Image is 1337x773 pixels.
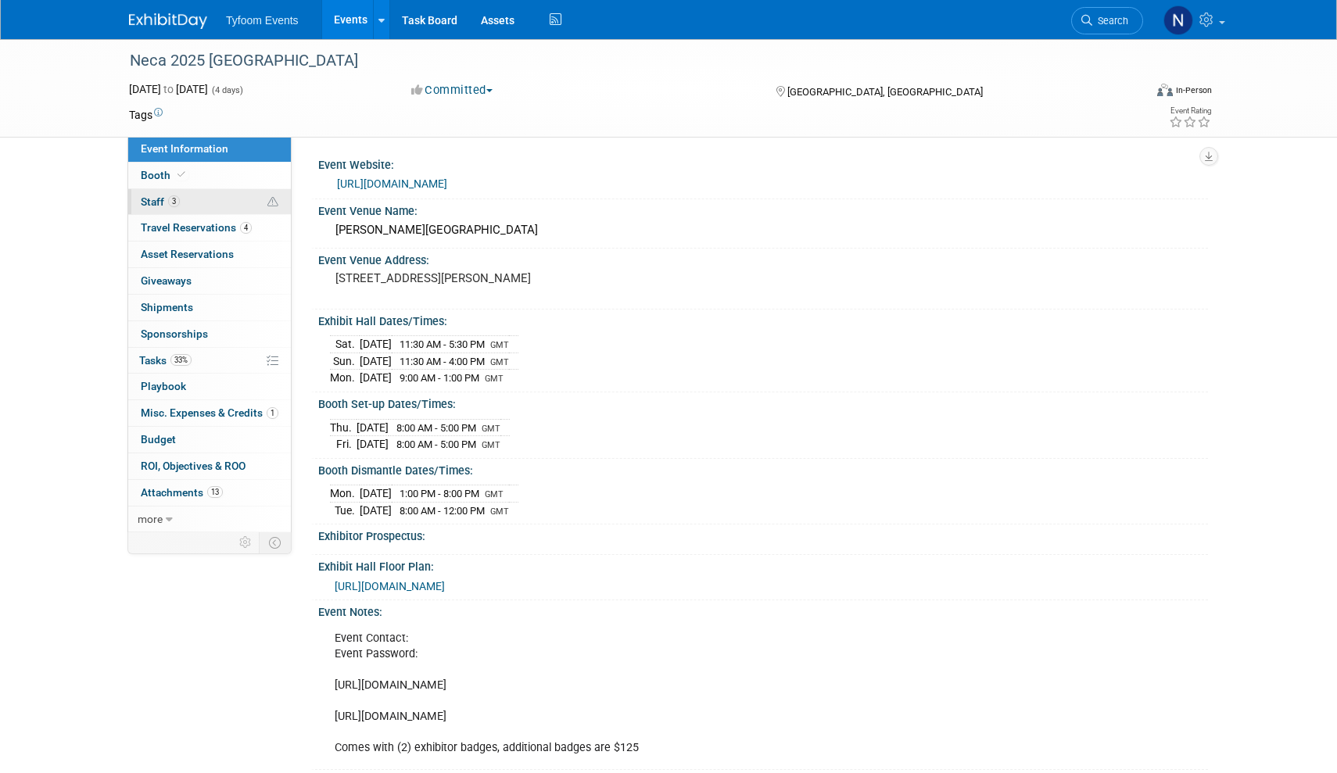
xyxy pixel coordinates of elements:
[170,354,192,366] span: 33%
[330,502,360,518] td: Tue.
[129,13,207,29] img: ExhibitDay
[141,433,176,446] span: Budget
[360,353,392,370] td: [DATE]
[318,524,1208,544] div: Exhibitor Prospectus:
[318,199,1208,219] div: Event Venue Name:
[1051,81,1212,105] div: Event Format
[177,170,185,179] i: Booth reservation complete
[141,406,278,419] span: Misc. Expenses & Credits
[260,532,292,553] td: Toggle Event Tabs
[128,506,291,532] a: more
[128,295,291,320] a: Shipments
[161,83,176,95] span: to
[139,354,192,367] span: Tasks
[357,436,389,453] td: [DATE]
[128,215,291,241] a: Travel Reservations4
[396,438,476,450] span: 8:00 AM - 5:00 PM
[318,310,1208,329] div: Exhibit Hall Dates/Times:
[267,195,278,209] span: Potential Scheduling Conflict -- at least one attendee is tagged in another overlapping event.
[360,370,392,386] td: [DATE]
[129,83,208,95] span: [DATE] [DATE]
[141,301,193,313] span: Shipments
[318,555,1208,574] div: Exhibit Hall Floor Plan:
[482,440,500,450] span: GMT
[318,459,1208,478] div: Booth Dismantle Dates/Times:
[787,86,983,98] span: [GEOGRAPHIC_DATA], [GEOGRAPHIC_DATA]
[335,580,445,592] a: [URL][DOMAIN_NAME]
[318,249,1208,268] div: Event Venue Address:
[330,336,360,353] td: Sat.
[482,424,500,434] span: GMT
[490,357,509,367] span: GMT
[330,436,357,453] td: Fri.
[400,338,485,350] span: 11:30 AM - 5:30 PM
[406,82,499,98] button: Committed
[141,460,246,472] span: ROI, Objectives & ROO
[128,480,291,506] a: Attachments13
[141,169,188,181] span: Booth
[318,600,1208,620] div: Event Notes:
[318,392,1208,412] div: Booth Set-up Dates/Times:
[128,348,291,374] a: Tasks33%
[128,268,291,294] a: Giveaways
[128,242,291,267] a: Asset Reservations
[128,136,291,162] a: Event Information
[226,14,299,27] span: Tyfoom Events
[141,248,234,260] span: Asset Reservations
[168,195,180,207] span: 3
[240,222,252,234] span: 4
[485,489,504,499] span: GMT
[318,153,1208,173] div: Event Website:
[330,419,357,436] td: Thu.
[360,336,392,353] td: [DATE]
[128,400,291,426] a: Misc. Expenses & Credits1
[330,353,360,370] td: Sun.
[128,189,291,215] a: Staff3
[357,419,389,436] td: [DATE]
[128,427,291,453] a: Budget
[1157,84,1173,96] img: Format-Inperson.png
[324,623,1034,764] div: Event Contact: Event Password: [URL][DOMAIN_NAME] [URL][DOMAIN_NAME] Comes with (2) exhibitor bad...
[128,453,291,479] a: ROI, Objectives & ROO
[400,356,485,367] span: 11:30 AM - 4:00 PM
[138,513,163,525] span: more
[141,380,186,392] span: Playbook
[128,163,291,188] a: Booth
[124,47,1120,75] div: Neca 2025 [GEOGRAPHIC_DATA]
[400,505,485,517] span: 8:00 AM - 12:00 PM
[1163,5,1193,35] img: Nathan Nelson
[1092,15,1128,27] span: Search
[1169,107,1211,115] div: Event Rating
[330,370,360,386] td: Mon.
[141,327,208,340] span: Sponsorships
[490,340,509,350] span: GMT
[490,506,509,517] span: GMT
[485,374,504,384] span: GMT
[128,321,291,347] a: Sponsorships
[267,407,278,419] span: 1
[400,488,479,499] span: 1:00 PM - 8:00 PM
[141,142,228,155] span: Event Information
[141,274,192,287] span: Giveaways
[207,486,223,498] span: 13
[330,485,360,503] td: Mon.
[210,85,243,95] span: (4 days)
[396,422,476,434] span: 8:00 AM - 5:00 PM
[232,532,260,553] td: Personalize Event Tab Strip
[335,271,672,285] pre: [STREET_ADDRESS][PERSON_NAME]
[337,177,447,190] a: [URL][DOMAIN_NAME]
[141,221,252,234] span: Travel Reservations
[141,195,180,208] span: Staff
[360,485,392,503] td: [DATE]
[1071,7,1143,34] a: Search
[400,372,479,384] span: 9:00 AM - 1:00 PM
[141,486,223,499] span: Attachments
[330,218,1196,242] div: [PERSON_NAME][GEOGRAPHIC_DATA]
[360,502,392,518] td: [DATE]
[129,107,163,123] td: Tags
[128,374,291,399] a: Playbook
[1175,84,1212,96] div: In-Person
